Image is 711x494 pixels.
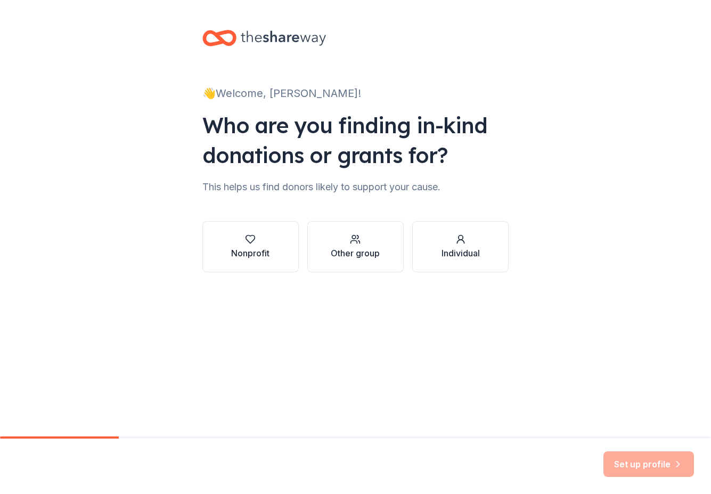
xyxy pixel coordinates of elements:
div: Nonprofit [231,247,269,260]
div: Who are you finding in-kind donations or grants for? [202,110,509,170]
div: 👋 Welcome, [PERSON_NAME]! [202,85,509,102]
div: Other group [331,247,380,260]
button: Individual [412,221,509,272]
button: Other group [307,221,404,272]
div: Individual [442,247,480,260]
div: This helps us find donors likely to support your cause. [202,179,509,196]
button: Nonprofit [202,221,299,272]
